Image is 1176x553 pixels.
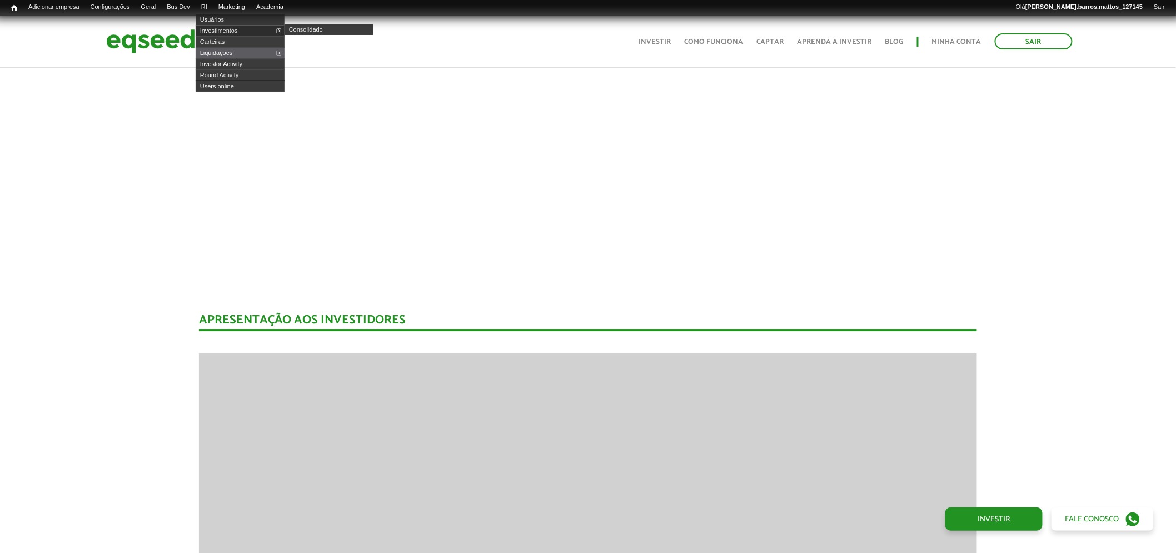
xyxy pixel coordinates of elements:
strong: [PERSON_NAME].barros.mattos_127145 [1025,3,1143,10]
div: Apresentação aos investidores [199,314,978,331]
a: Bus Dev [161,3,196,12]
a: Configurações [85,3,136,12]
a: Aprenda a investir [798,38,872,46]
a: Como funciona [685,38,744,46]
a: Captar [757,38,784,46]
a: Olá[PERSON_NAME].barros.mattos_127145 [1010,3,1148,12]
a: Blog [885,38,904,46]
a: Geral [135,3,161,12]
a: Usuários [196,14,285,25]
a: Marketing [213,3,251,12]
a: Adicionar empresa [23,3,85,12]
img: EqSeed [106,27,195,56]
a: Investir [639,38,671,46]
a: Início [6,3,23,13]
a: Academia [251,3,289,12]
a: Sair [995,33,1073,49]
a: Fale conosco [1052,507,1154,531]
a: RI [196,3,213,12]
a: Minha conta [932,38,981,46]
a: Investir [945,507,1043,531]
span: Início [11,4,17,12]
a: Sair [1148,3,1170,12]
